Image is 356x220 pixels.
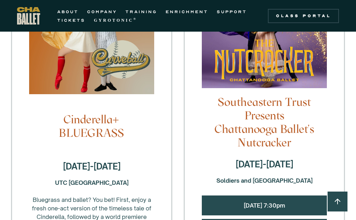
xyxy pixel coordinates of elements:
h4: Southeastern Trust Presents Chattanooga Ballet's Nutcracker [202,95,327,149]
h4: Cinderella+ BLUEGRASS [29,113,154,140]
a: GYROTONIC® [94,16,137,25]
sup: ® [133,17,137,21]
a: [DATE] 7:30pm [244,202,285,209]
a: Class Portal [268,9,339,23]
h4: [DATE]-[DATE] [202,159,327,170]
strong: [DATE]-[DATE] [63,161,121,172]
a: SUPPORT [217,7,247,16]
strong: UTC [GEOGRAPHIC_DATA] [55,179,129,186]
a: ABOUT [57,7,79,16]
a: TRAINING [125,7,157,16]
a: TICKETS [57,16,85,25]
div: Class Portal [272,13,335,19]
a: home [17,7,40,25]
a: COMPANY [87,7,117,16]
strong: GYROTONIC [94,18,133,23]
strong: Soldiers and [GEOGRAPHIC_DATA] [216,177,313,184]
a: ENRICHMENT [166,7,208,16]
